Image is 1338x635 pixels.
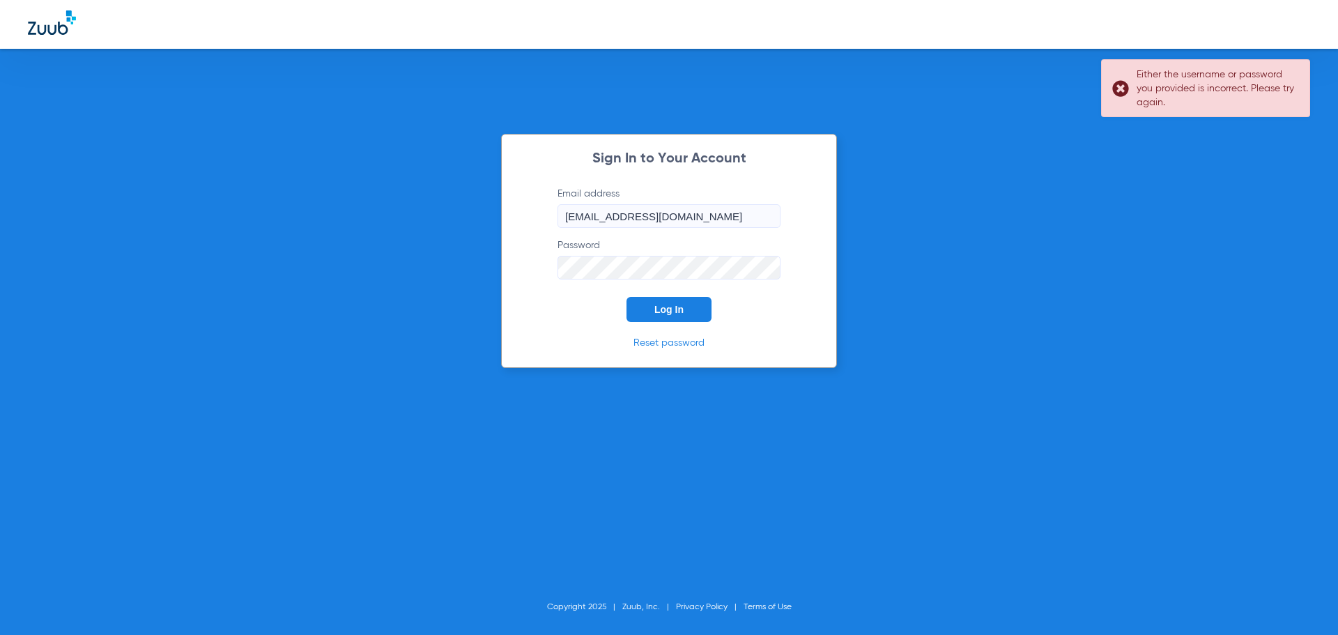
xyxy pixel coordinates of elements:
li: Copyright 2025 [547,600,622,614]
a: Reset password [633,338,705,348]
div: Either the username or password you provided is incorrect. Please try again. [1137,68,1298,109]
li: Zuub, Inc. [622,600,676,614]
button: Log In [626,297,712,322]
img: Zuub Logo [28,10,76,35]
h2: Sign In to Your Account [537,152,801,166]
input: Email address [557,204,780,228]
span: Log In [654,304,684,315]
label: Password [557,238,780,280]
label: Email address [557,187,780,228]
a: Privacy Policy [676,603,728,611]
input: Password [557,256,780,280]
a: Terms of Use [744,603,792,611]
